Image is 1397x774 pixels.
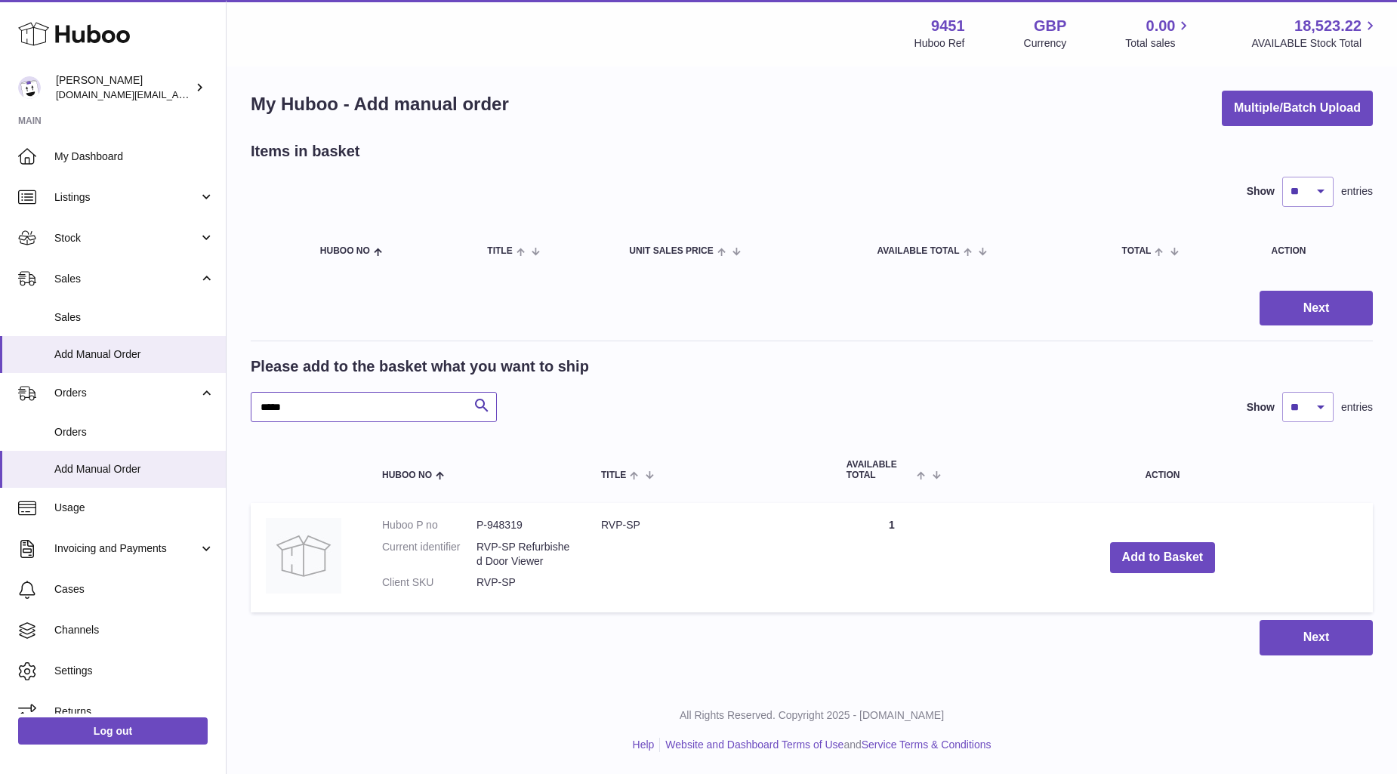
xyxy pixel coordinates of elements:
[831,503,952,613] td: 1
[54,664,214,678] span: Settings
[931,16,965,36] strong: 9451
[382,470,432,480] span: Huboo no
[476,540,571,569] dd: RVP-SP Refurbished Door Viewer
[54,705,214,719] span: Returns
[54,272,199,286] span: Sales
[54,386,199,400] span: Orders
[1125,16,1192,51] a: 0.00 Total sales
[56,88,301,100] span: [DOMAIN_NAME][EMAIL_ADDRESS][DOMAIN_NAME]
[54,582,214,597] span: Cases
[877,246,959,256] span: AVAILABLE Total
[1034,16,1066,36] strong: GBP
[1122,246,1152,256] span: Total
[56,73,192,102] div: [PERSON_NAME]
[1341,184,1373,199] span: entries
[1024,36,1067,51] div: Currency
[1272,246,1358,256] div: Action
[660,738,991,752] li: and
[633,739,655,751] a: Help
[54,231,199,245] span: Stock
[1222,91,1373,126] button: Multiple/Batch Upload
[1251,36,1379,51] span: AVAILABLE Stock Total
[1260,620,1373,655] button: Next
[54,501,214,515] span: Usage
[54,150,214,164] span: My Dashboard
[586,503,831,613] td: RVP-SP
[1251,16,1379,51] a: 18,523.22 AVAILABLE Stock Total
[18,717,208,745] a: Log out
[18,76,41,99] img: amir.ch@gmail.com
[382,518,476,532] dt: Huboo P no
[251,141,360,162] h2: Items in basket
[1294,16,1362,36] span: 18,523.22
[847,460,914,480] span: AVAILABLE Total
[54,462,214,476] span: Add Manual Order
[1247,400,1275,415] label: Show
[1247,184,1275,199] label: Show
[54,541,199,556] span: Invoicing and Payments
[54,425,214,439] span: Orders
[1110,542,1216,573] button: Add to Basket
[914,36,965,51] div: Huboo Ref
[1341,400,1373,415] span: entries
[629,246,713,256] span: Unit Sales Price
[952,445,1373,495] th: Action
[382,575,476,590] dt: Client SKU
[862,739,991,751] a: Service Terms & Conditions
[487,246,512,256] span: Title
[54,347,214,362] span: Add Manual Order
[251,92,509,116] h1: My Huboo - Add manual order
[476,575,571,590] dd: RVP-SP
[1260,291,1373,326] button: Next
[382,540,476,569] dt: Current identifier
[54,190,199,205] span: Listings
[1146,16,1176,36] span: 0.00
[251,356,589,377] h2: Please add to the basket what you want to ship
[1125,36,1192,51] span: Total sales
[665,739,843,751] a: Website and Dashboard Terms of Use
[601,470,626,480] span: Title
[239,708,1385,723] p: All Rights Reserved. Copyright 2025 - [DOMAIN_NAME]
[476,518,571,532] dd: P-948319
[54,310,214,325] span: Sales
[266,518,341,594] img: RVP-SP
[54,623,214,637] span: Channels
[320,246,370,256] span: Huboo no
